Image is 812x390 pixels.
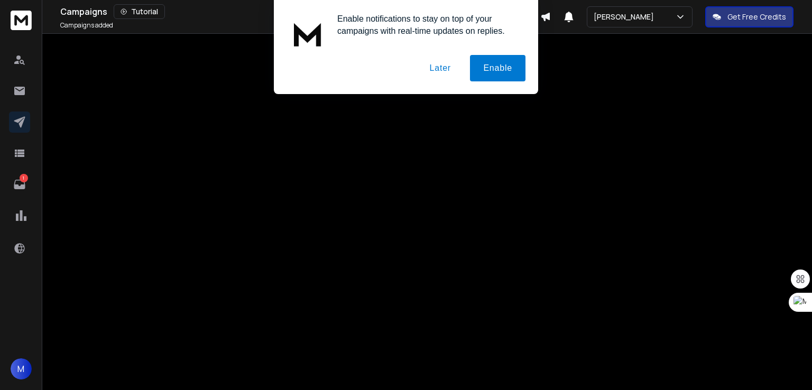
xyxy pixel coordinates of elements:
[9,174,30,195] a: 1
[329,13,525,37] div: Enable notifications to stay on top of your campaigns with real-time updates on replies.
[287,13,329,55] img: notification icon
[11,358,32,379] button: M
[416,55,464,81] button: Later
[20,174,28,182] p: 1
[470,55,525,81] button: Enable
